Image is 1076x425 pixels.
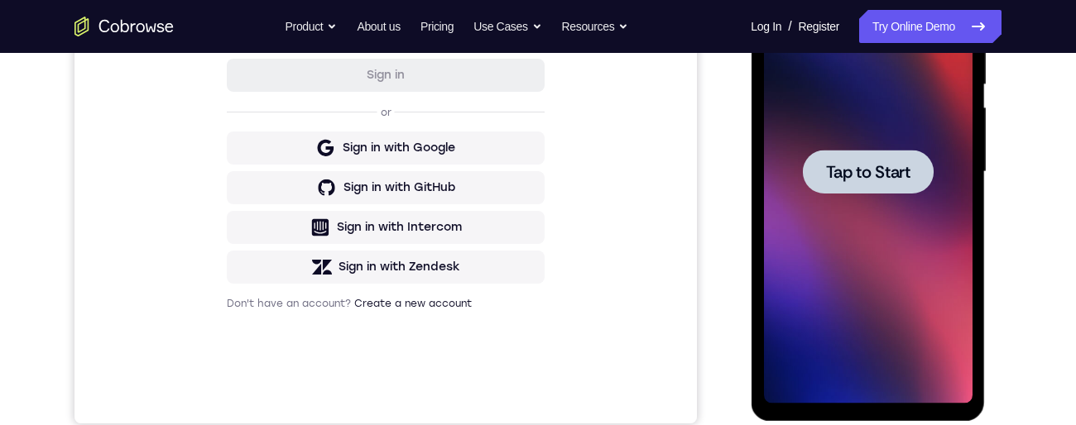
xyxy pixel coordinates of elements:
button: Sign in [152,189,470,222]
button: Sign in with GitHub [152,302,470,335]
h1: Sign in to your account [152,113,470,136]
button: Sign in with Zendesk [152,381,470,414]
div: Sign in with Google [268,270,381,287]
button: Use Cases [473,10,541,43]
button: Resources [562,10,629,43]
a: Log In [751,10,781,43]
span: Tap to Start [74,236,159,252]
a: About us [357,10,400,43]
a: Try Online Demo [859,10,1002,43]
a: Go to the home page [74,17,174,36]
button: Tap to Start [51,222,182,265]
input: Enter your email [162,158,460,174]
div: Sign in with Intercom [262,350,387,366]
p: or [303,236,320,250]
span: / [788,17,791,36]
div: Sign in with GitHub [269,310,381,327]
a: Register [799,10,839,43]
div: Sign in with Zendesk [264,389,386,406]
button: Product [286,10,338,43]
button: Sign in with Google [152,262,470,295]
a: Pricing [420,10,454,43]
button: Sign in with Intercom [152,341,470,375]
